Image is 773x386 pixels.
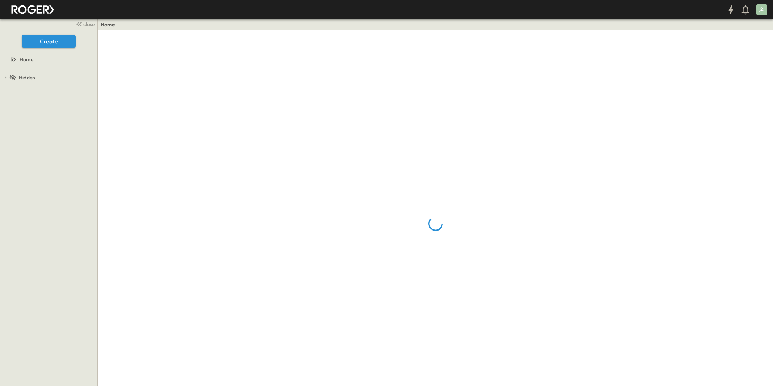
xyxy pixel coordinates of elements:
span: Home [20,56,33,63]
nav: breadcrumbs [101,21,119,28]
span: Hidden [19,74,35,81]
a: Home [1,54,95,65]
a: Home [101,21,115,28]
span: close [83,21,95,28]
button: close [73,19,96,29]
button: Create [22,35,76,48]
